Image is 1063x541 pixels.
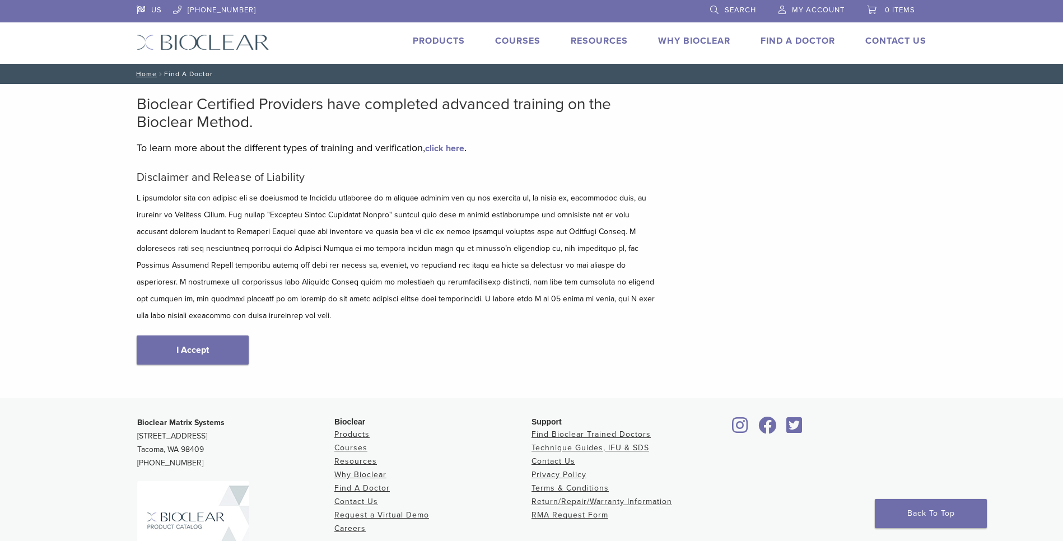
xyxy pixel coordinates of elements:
strong: Bioclear Matrix Systems [137,418,225,427]
a: Find A Doctor [761,35,835,46]
a: Careers [334,524,366,533]
a: Technique Guides, IFU & SDS [531,443,649,453]
a: Contact Us [865,35,926,46]
span: Support [531,417,562,426]
a: Bioclear [782,423,806,435]
a: Home [133,70,157,78]
a: Products [334,430,370,439]
p: To learn more about the different types of training and verification, . [137,139,658,156]
a: Request a Virtual Demo [334,510,429,520]
a: Courses [334,443,367,453]
a: Back To Top [875,499,987,528]
a: Contact Us [531,456,575,466]
a: Bioclear [754,423,780,435]
a: Find A Doctor [334,483,390,493]
a: Privacy Policy [531,470,586,479]
a: Products [413,35,465,46]
p: L ipsumdolor sita con adipisc eli se doeiusmod te Incididu utlaboree do m aliquae adminim ven qu ... [137,190,658,324]
span: 0 items [885,6,915,15]
h5: Disclaimer and Release of Liability [137,171,658,184]
a: I Accept [137,335,249,365]
a: Bioclear [729,423,752,435]
span: Bioclear [334,417,365,426]
a: Terms & Conditions [531,483,609,493]
a: Resources [571,35,628,46]
a: click here [425,143,464,154]
p: [STREET_ADDRESS] Tacoma, WA 98409 [PHONE_NUMBER] [137,416,334,470]
span: Search [725,6,756,15]
a: Why Bioclear [334,470,386,479]
a: Contact Us [334,497,378,506]
a: RMA Request Form [531,510,608,520]
a: Courses [495,35,540,46]
span: / [157,71,164,77]
img: Bioclear [137,34,269,50]
a: Why Bioclear [658,35,730,46]
a: Find Bioclear Trained Doctors [531,430,651,439]
a: Resources [334,456,377,466]
nav: Find A Doctor [128,64,935,84]
span: My Account [792,6,845,15]
h2: Bioclear Certified Providers have completed advanced training on the Bioclear Method. [137,95,658,131]
a: Return/Repair/Warranty Information [531,497,672,506]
